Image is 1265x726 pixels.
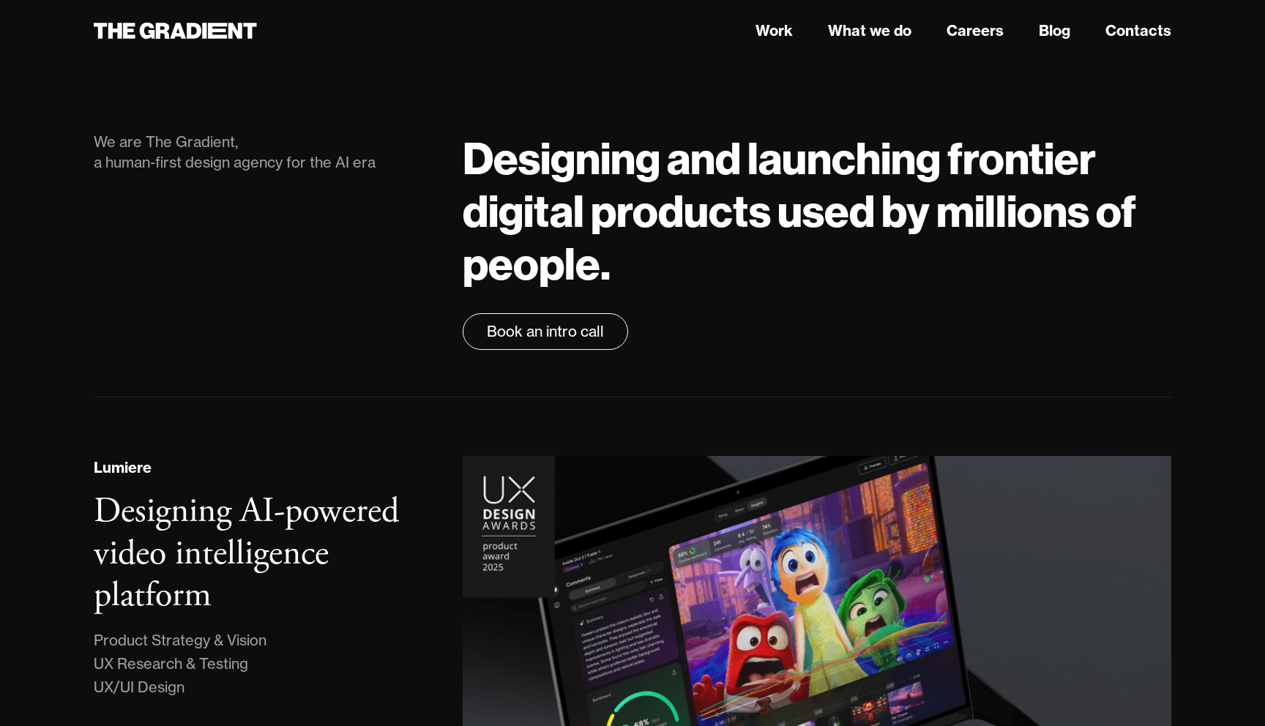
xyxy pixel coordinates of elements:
[94,132,433,173] div: We are The Gradient, a human-first design agency for the AI era
[1039,20,1070,42] a: Blog
[947,20,1004,42] a: Careers
[463,132,1171,290] h1: Designing and launching frontier digital products used by millions of people.
[94,629,266,699] div: Product Strategy & Vision UX Research & Testing UX/UI Design
[463,313,628,350] a: Book an intro call
[755,20,793,42] a: Work
[828,20,911,42] a: What we do
[94,457,152,479] div: Lumiere
[1105,20,1171,42] a: Contacts
[94,489,399,618] h3: Designing AI-powered video intelligence platform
